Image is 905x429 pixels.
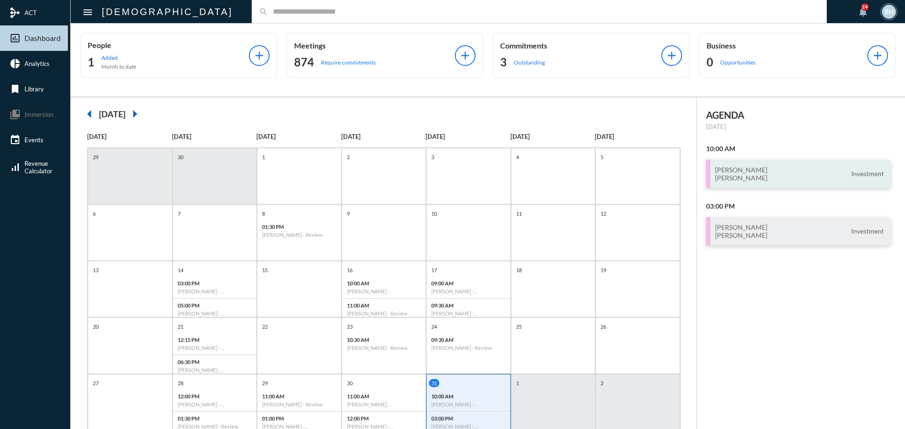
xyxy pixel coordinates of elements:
[341,133,426,140] p: [DATE]
[500,41,661,50] p: Commitments
[178,401,252,407] h6: [PERSON_NAME] - [PERSON_NAME] - Review
[715,223,767,239] h3: [PERSON_NAME] [PERSON_NAME]
[260,266,270,274] p: 15
[259,7,268,16] mat-icon: search
[347,415,421,421] p: 12:00 PM
[431,302,506,308] p: 09:30 AM
[429,266,439,274] p: 17
[882,5,896,19] div: BH
[345,379,355,387] p: 30
[431,280,506,286] p: 09:00 AM
[871,49,884,62] mat-icon: add
[514,266,524,274] p: 18
[347,302,421,308] p: 11:00 AM
[178,367,252,373] h6: [PERSON_NAME] - [PERSON_NAME] - Investment
[9,83,21,95] mat-icon: bookmark
[178,280,252,286] p: 03:00 PM
[706,109,891,121] h2: AGENDA
[260,323,270,331] p: 22
[706,123,891,130] p: [DATE]
[514,210,524,218] p: 11
[429,210,439,218] p: 10
[598,323,609,331] p: 26
[9,134,21,146] mat-icon: event
[90,379,101,387] p: 27
[178,337,252,343] p: 12:15 PM
[178,359,252,365] p: 06:30 PM
[25,111,53,118] span: Immersion
[514,379,521,387] p: 1
[431,310,506,316] h6: [PERSON_NAME] - [PERSON_NAME] - Review
[78,2,97,21] button: Toggle sidenav
[707,55,713,70] h2: 0
[347,393,421,399] p: 11:00 AM
[9,32,21,44] mat-icon: insert_chart_outlined
[88,40,249,49] p: People
[175,153,186,161] p: 30
[431,415,506,421] p: 03:00 PM
[87,133,172,140] p: [DATE]
[510,133,595,140] p: [DATE]
[514,323,524,331] p: 25
[345,323,355,331] p: 23
[598,210,609,218] p: 12
[256,133,341,140] p: [DATE]
[260,210,267,218] p: 8
[849,227,886,235] span: Investment
[178,288,252,294] h6: [PERSON_NAME] - [PERSON_NAME] - Review
[90,153,101,161] p: 29
[101,63,136,70] p: Month to date
[175,266,186,274] p: 14
[514,153,521,161] p: 4
[459,49,472,62] mat-icon: add
[25,85,44,93] span: Library
[706,202,891,210] h2: 03:00 PM
[707,41,868,50] p: Business
[178,302,252,308] p: 05:00 PM
[861,3,869,11] div: 24
[321,59,376,66] p: Require commitments
[345,153,352,161] p: 2
[431,288,506,294] h6: [PERSON_NAME] - [PERSON_NAME] - Investment
[178,345,252,351] h6: [PERSON_NAME] - [PERSON_NAME] - Investment
[665,49,678,62] mat-icon: add
[9,109,21,120] mat-icon: collections_bookmark
[102,4,233,19] h2: [DEMOGRAPHIC_DATA]
[9,58,21,69] mat-icon: pie_chart
[178,415,252,421] p: 01:30 PM
[294,41,455,50] p: Meetings
[595,133,680,140] p: [DATE]
[178,310,252,316] h6: [PERSON_NAME] - [PERSON_NAME] - Retirement Income
[849,170,886,178] span: Investment
[175,379,186,387] p: 28
[9,162,21,173] mat-icon: signal_cellular_alt
[857,6,869,17] mat-icon: notifications
[294,55,314,70] h2: 874
[429,323,439,331] p: 24
[345,210,352,218] p: 9
[345,266,355,274] p: 16
[347,345,421,351] h6: [PERSON_NAME] - Review
[706,145,891,153] h2: 10:00 AM
[262,415,337,421] p: 01:00 PM
[260,379,270,387] p: 29
[9,7,21,18] mat-icon: mediation
[178,393,252,399] p: 12:00 PM
[431,401,506,407] h6: [PERSON_NAME] - [PERSON_NAME] - Investment
[25,9,37,16] span: ACT
[720,59,756,66] p: Opportunities
[253,49,266,62] mat-icon: add
[25,136,43,144] span: Events
[80,105,99,123] mat-icon: arrow_left
[431,393,506,399] p: 10:00 AM
[90,210,98,218] p: 6
[260,153,267,161] p: 1
[426,133,510,140] p: [DATE]
[347,310,421,316] h6: [PERSON_NAME] - Review
[175,323,186,331] p: 21
[125,105,144,123] mat-icon: arrow_right
[25,160,52,175] span: Revenue Calculator
[90,323,101,331] p: 20
[598,266,609,274] p: 19
[514,59,545,66] p: Outstanding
